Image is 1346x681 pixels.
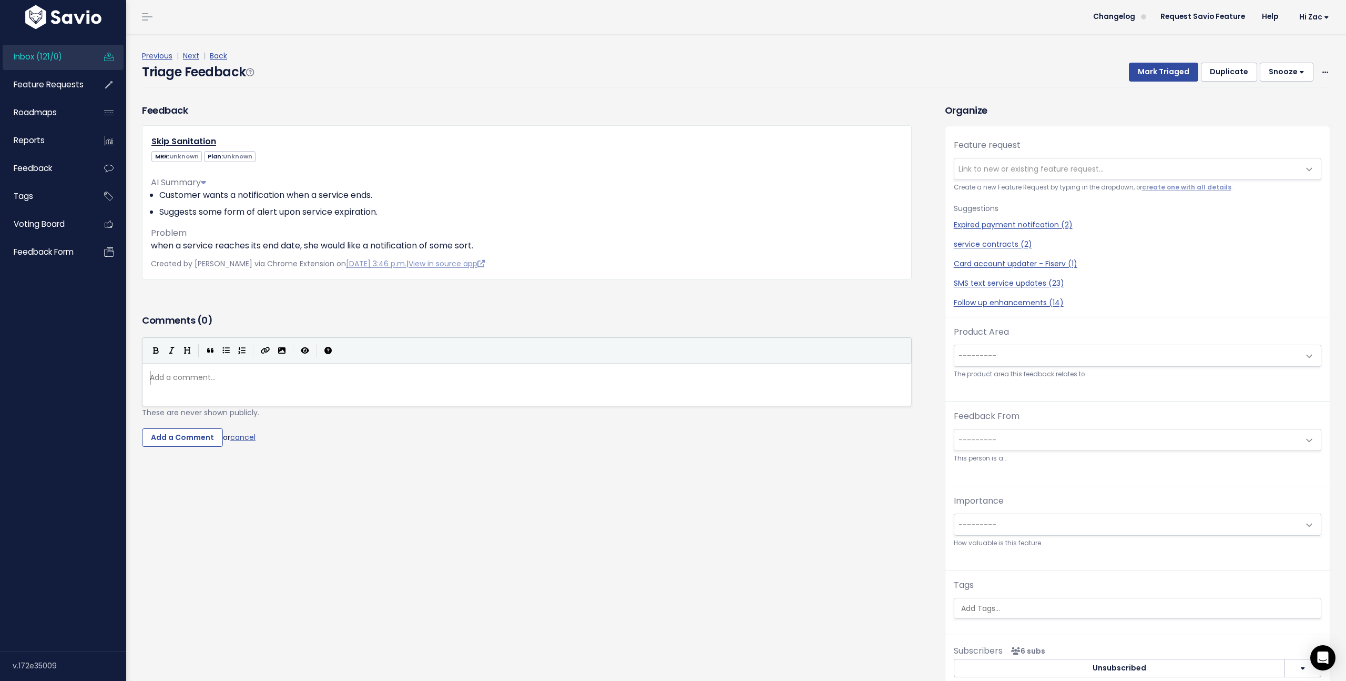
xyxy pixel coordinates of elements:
[198,344,199,357] i: |
[954,579,974,592] label: Tags
[159,189,903,202] li: Customer wants a notification when a service ends.
[3,156,87,181] a: Feedback
[954,219,1321,231] a: Expired payment notifcation (2)
[3,45,87,69] a: Inbox (121/0)
[14,191,33,202] span: Tags
[257,343,274,358] button: Create Link
[14,51,62,62] span: Inbox (121/0)
[142,428,912,447] div: or
[954,278,1321,289] a: SMS text service updates (23)
[202,343,218,358] button: Quote
[151,258,485,269] span: Created by [PERSON_NAME] via Chrome Extension on |
[14,79,84,90] span: Feature Requests
[151,135,216,147] a: Skip Sanitation
[204,151,256,162] span: Plan:
[1142,183,1231,192] a: create one with all details
[320,343,336,358] button: Markdown Guide
[142,407,259,418] span: These are never shown publicly.
[3,240,87,264] a: Feedback form
[164,343,179,358] button: Italic
[1310,645,1335,670] div: Open Intercom Messenger
[3,184,87,208] a: Tags
[201,51,208,61] span: |
[159,206,903,218] li: Suggests some form of alert upon service expiration.
[218,343,234,358] button: Generic List
[210,51,227,61] a: Back
[316,344,317,357] i: |
[151,151,202,162] span: MRR:
[3,212,87,236] a: Voting Board
[3,128,87,153] a: Reports
[954,239,1321,250] a: service contracts (2)
[3,73,87,97] a: Feature Requests
[954,453,1321,464] small: This person is a...
[958,435,996,445] span: ---------
[201,314,208,327] span: 0
[151,176,206,188] span: AI Summary
[1007,646,1045,656] span: <p><strong>Subscribers</strong><br><br> - Hannah Foster<br> - jose caselles<br> - Kris Casalla<br...
[14,218,65,229] span: Voting Board
[151,227,187,239] span: Problem
[142,428,223,447] input: Add a Comment
[142,103,188,117] h3: Feedback
[14,246,74,257] span: Feedback form
[954,538,1321,549] small: How valuable is this feature
[346,258,406,269] a: [DATE] 3:46 p.m.
[954,369,1321,380] small: The product area this feedback relates to
[142,51,172,61] a: Previous
[958,519,996,530] span: ---------
[1201,63,1257,82] button: Duplicate
[945,103,1330,117] h3: Organize
[14,107,57,118] span: Roadmaps
[142,313,912,328] h3: Comments ( )
[1299,13,1329,21] span: Hi Zac
[253,344,254,357] i: |
[223,152,252,161] span: Unknown
[954,139,1021,152] label: Feature request
[958,164,1104,174] span: Link to new or existing feature request...
[151,239,903,252] p: when a service reaches its end date, she would like a notification of some sort.
[293,344,294,357] i: |
[1093,13,1135,21] span: Changelog
[957,603,1323,614] input: Add Tags...
[954,495,1004,507] label: Importance
[23,5,104,29] img: logo-white.9d6f32f41409.svg
[175,51,181,61] span: |
[13,652,126,679] div: v.172e35009
[230,432,256,442] a: cancel
[954,410,1019,423] label: Feedback From
[954,182,1321,193] small: Create a new Feature Request by typing in the dropdown, or .
[954,258,1321,269] a: Card account updater - Fiserv (1)
[297,343,313,358] button: Toggle Preview
[1287,9,1338,25] a: Hi Zac
[954,202,1321,215] p: Suggestions
[954,297,1321,308] a: Follow up enhancements (14)
[958,350,996,361] span: ---------
[179,343,195,358] button: Heading
[3,101,87,125] a: Roadmaps
[169,152,199,161] span: Unknown
[14,163,52,174] span: Feedback
[142,63,253,82] h4: Triage Feedback
[234,343,250,358] button: Numbered List
[274,343,290,358] button: Import an image
[1260,63,1313,82] button: Snooze
[148,343,164,358] button: Bold
[183,51,199,61] a: Next
[954,326,1009,338] label: Product Area
[1253,9,1287,25] a: Help
[1129,63,1198,82] button: Mark Triaged
[409,258,485,269] a: View in source app
[1152,9,1253,25] a: Request Savio Feature
[954,659,1285,678] button: Unsubscribed
[14,135,45,146] span: Reports
[954,645,1003,657] span: Subscribers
